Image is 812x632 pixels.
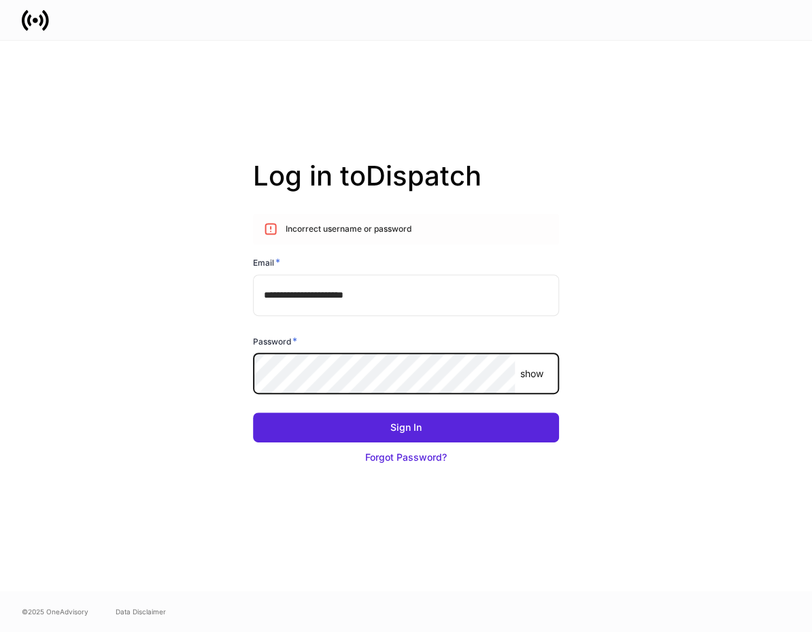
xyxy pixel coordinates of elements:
button: Forgot Password? [253,442,559,472]
span: © 2025 OneAdvisory [22,606,88,617]
button: Sign In [253,412,559,442]
p: show [520,367,543,381]
div: Incorrect username or password [286,218,411,241]
a: Data Disclaimer [116,606,166,617]
h6: Email [253,256,280,269]
div: Sign In [390,421,422,434]
h6: Password [253,334,297,348]
h2: Log in to Dispatch [253,160,559,214]
div: Forgot Password? [365,451,447,464]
